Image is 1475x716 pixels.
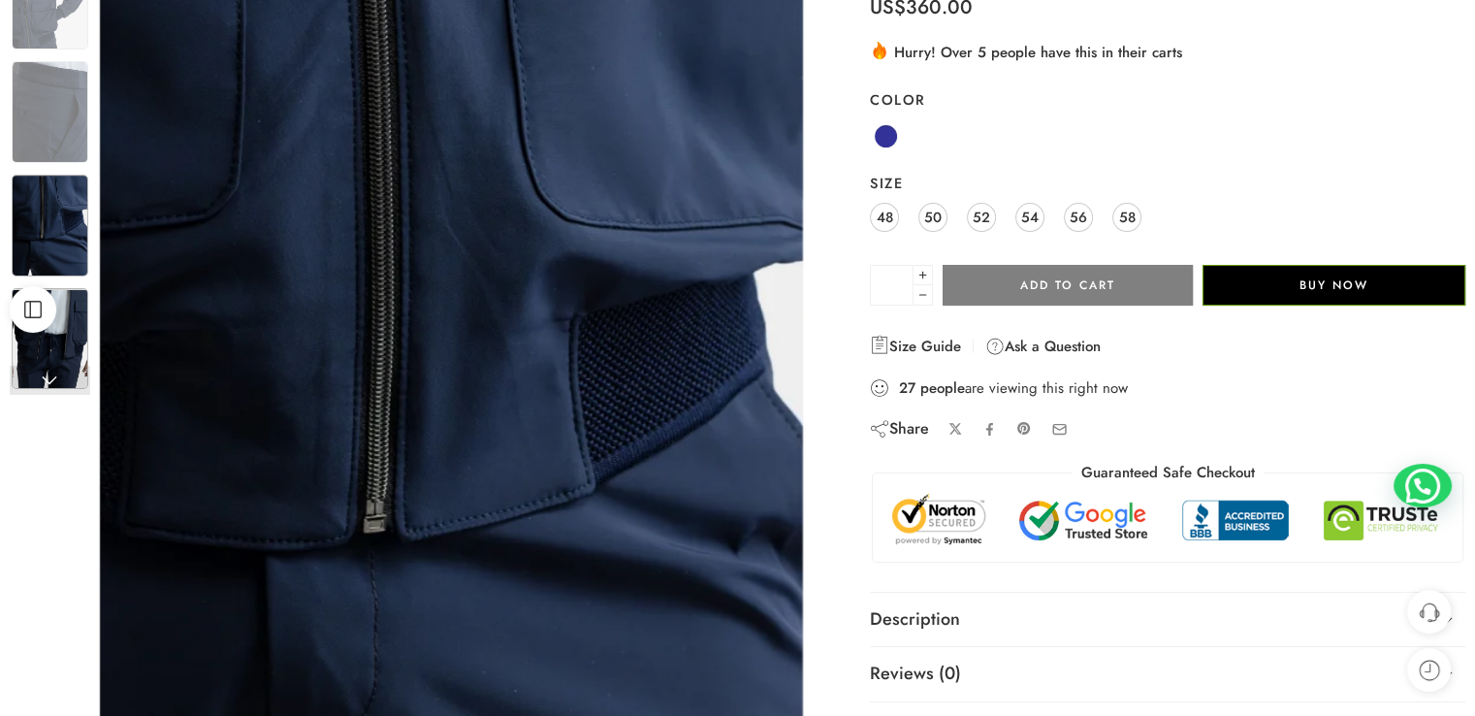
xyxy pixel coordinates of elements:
img: Artboard 1 [12,175,88,277]
a: Size Guide [870,335,961,358]
img: Artboard 1 [12,288,88,390]
span: 58 [1119,204,1136,230]
a: Ask a Question [985,335,1101,358]
div: Loading image [451,415,452,416]
a: Email to your friends [1051,421,1068,438]
img: Artboard 1 [12,61,88,163]
a: 56 [1064,203,1093,232]
strong: people [920,378,965,398]
div: are viewing this right now [870,377,1465,399]
a: 48 [870,203,899,232]
div: Share [870,418,929,439]
button: Add to cart [943,265,1193,306]
a: 50 [918,203,947,232]
a: 58 [1112,203,1141,232]
img: Trust [887,493,1448,547]
a: Pin on Pinterest [1016,421,1032,437]
label: Size [870,174,1465,193]
span: 56 [1070,204,1087,230]
div: Hurry! Over 5 people have this in their carts [870,40,1465,63]
span: 54 [1021,204,1039,230]
a: 54 [1015,203,1044,232]
a: Share on X [948,422,963,437]
label: Color [870,90,1465,110]
span: 48 [877,204,893,230]
span: 50 [924,204,942,230]
button: Buy Now [1202,265,1465,306]
strong: 27 [899,378,915,398]
a: Reviews (0) [870,647,1465,701]
span: 52 [973,204,990,230]
a: Share on Facebook [982,422,997,437]
a: 52 [967,203,996,232]
a: Description [870,593,1465,647]
input: Product quantity [870,265,914,306]
legend: Guaranteed Safe Checkout [1072,463,1265,483]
